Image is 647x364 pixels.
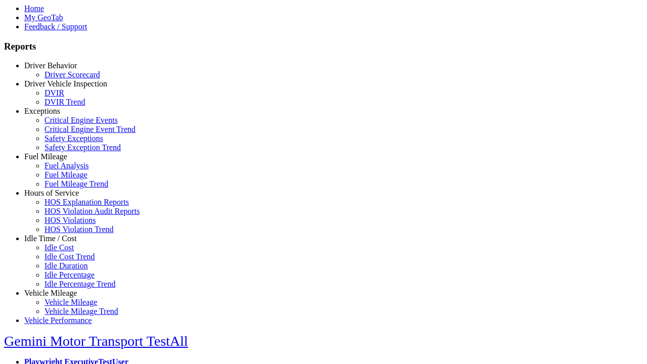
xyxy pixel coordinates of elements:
a: Idle Cost Trend [44,252,95,261]
a: Idle Percentage Trend [44,280,115,288]
a: Fuel Mileage [24,152,67,161]
a: Idle Time / Cost [24,234,77,243]
a: Critical Engine Event Trend [44,125,135,133]
a: Gemini Motor Transport TestAll [4,333,188,349]
a: Hours of Service [24,189,79,197]
h3: Reports [4,41,643,52]
a: Vehicle Performance [24,316,92,325]
a: Safety Exceptions [44,134,103,143]
a: Driver Scorecard [44,70,100,79]
a: Vehicle Mileage [44,298,97,306]
a: Fuel Analysis [44,161,89,170]
a: Critical Engine Events [44,116,118,124]
a: HOS Violation Audit Reports [44,207,140,215]
a: Fuel Mileage [44,170,87,179]
a: My GeoTab [24,13,63,22]
a: Home [24,4,44,13]
a: Fuel Mileage Trend [44,179,108,188]
a: Idle Cost [44,243,74,252]
a: Exceptions [24,107,60,115]
a: HOS Explanation Reports [44,198,129,206]
a: Vehicle Mileage [24,289,77,297]
a: HOS Violations [44,216,96,224]
a: DVIR Trend [44,98,85,106]
a: Driver Behavior [24,61,77,70]
a: Safety Exception Trend [44,143,121,152]
a: Feedback / Support [24,22,87,31]
a: Idle Percentage [44,270,95,279]
a: Driver Vehicle Inspection [24,79,107,88]
a: HOS Violation Trend [44,225,114,234]
a: Vehicle Mileage Trend [44,307,118,315]
a: DVIR [44,88,64,97]
a: Idle Duration [44,261,88,270]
